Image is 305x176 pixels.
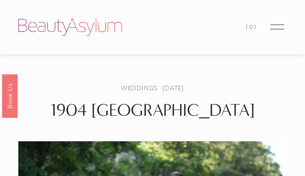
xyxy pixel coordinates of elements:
[121,83,158,92] a: Weddings
[249,23,254,30] span: 0
[246,22,257,32] a: 0 items in cart
[18,18,122,36] img: Beauty Asylum | Bridal Hair &amp; Makeup Charlotte &amp; Atlanta
[162,83,184,92] span: [DATE]
[254,23,258,30] span: )
[18,100,287,121] h1: 1904 [GEOGRAPHIC_DATA]
[2,74,18,117] a: Book Us
[246,23,249,30] span: (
